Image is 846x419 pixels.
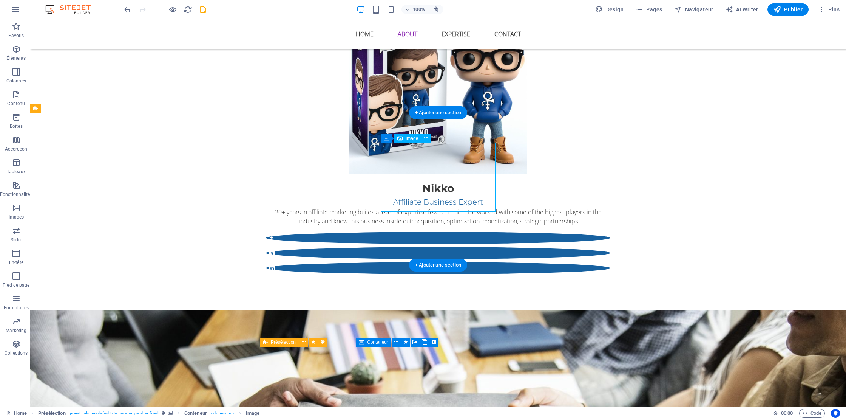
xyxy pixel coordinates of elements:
p: Slider [11,237,22,243]
span: Code [803,409,821,418]
span: Présélection [271,340,296,345]
p: Images [9,214,24,220]
span: Conteneur [367,340,388,345]
h6: 100% [413,5,425,14]
button: Publier [767,3,809,16]
p: Formulaires [4,305,29,311]
i: Cet élément contient un arrière-plan. [168,411,173,415]
button: undo [123,5,132,14]
p: En-tête [9,259,23,265]
button: Plus [815,3,843,16]
button: reload [183,5,192,14]
h6: Durée de la session [773,409,793,418]
div: Design (Ctrl+Alt+Y) [592,3,627,16]
p: Colonnes [6,78,26,84]
button: Pages [633,3,665,16]
p: Accordéon [5,146,27,152]
button: Navigateur [671,3,716,16]
span: Plus [818,6,840,13]
button: Cliquez ici pour quitter le mode Aperçu et poursuivre l'édition. [168,5,177,14]
button: save [198,5,207,14]
span: 00 00 [781,409,793,418]
nav: breadcrumb [38,409,260,418]
button: AI Writer [722,3,761,16]
i: Lors du redimensionnement, ajuster automatiquement le niveau de zoom en fonction de l'appareil sé... [432,6,439,13]
span: Image [406,136,418,141]
p: Contenu [7,101,25,107]
span: Cliquez pour sélectionner. Double-cliquez pour modifier. [246,409,259,418]
span: Navigateur [674,6,713,13]
p: Tableaux [7,169,26,175]
p: Pied de page [3,282,29,288]
a: Cliquez pour annuler la sélection. Double-cliquez pour ouvrir Pages. [6,409,27,418]
div: + Ajouter une section [409,259,467,272]
img: Editor Logo [43,5,100,14]
span: Publier [773,6,803,13]
span: Design [595,6,624,13]
div: + Ajouter une section [409,106,467,119]
p: Boîtes [10,123,23,129]
p: Collections [5,350,28,356]
i: Cet élément est une présélection personnalisable. [162,411,165,415]
span: AI Writer [726,6,758,13]
i: Actualiser la page [184,5,192,14]
i: Annuler : Supprimer les éléments (Ctrl+Z) [123,5,132,14]
p: Favoris [8,33,24,39]
button: Code [799,409,825,418]
button: Usercentrics [831,409,840,418]
span: Pages [636,6,662,13]
p: Éléments [6,55,26,61]
span: . preset-columns-default-cta .parallax .parallax-fixed [69,409,159,418]
button: Design [592,3,627,16]
i: Enregistrer (Ctrl+S) [199,5,207,14]
span: Cliquez pour sélectionner. Double-cliquez pour modifier. [38,409,66,418]
button: 100% [401,5,428,14]
p: Marketing [6,327,26,334]
span: Cliquez pour sélectionner. Double-cliquez pour modifier. [184,409,207,418]
span: : [786,410,787,416]
span: . columns-box [210,409,234,418]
